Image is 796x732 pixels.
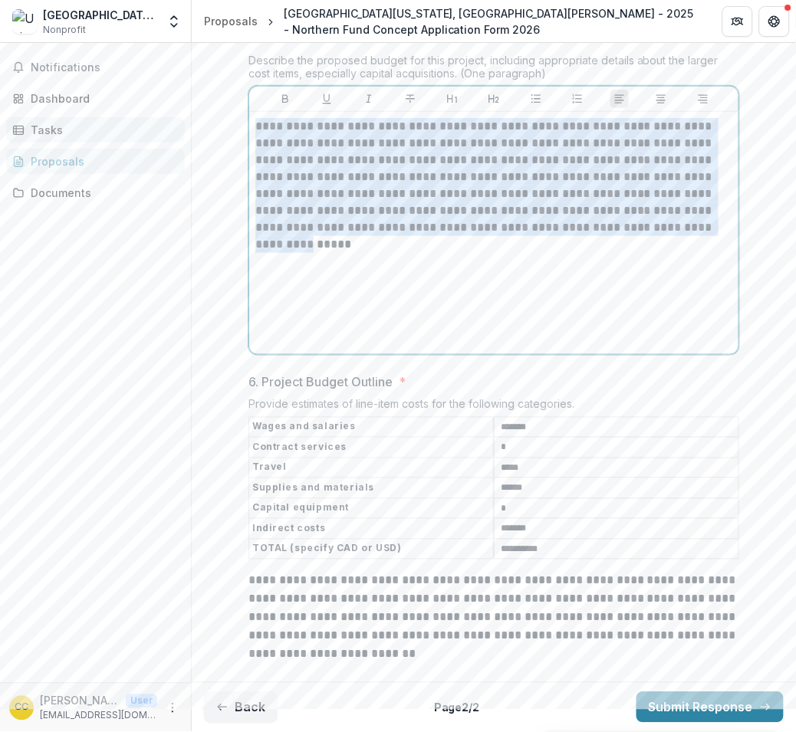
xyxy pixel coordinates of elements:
[249,539,495,560] th: TOTAL (specify CAD or USD)
[610,90,629,108] button: Align Left
[163,6,185,37] button: Open entity switcher
[126,694,157,708] p: User
[43,23,86,37] span: Nonprofit
[276,90,294,108] button: Bold
[694,90,712,108] button: Align Right
[6,149,185,174] a: Proposals
[485,90,503,108] button: Heading 2
[527,90,545,108] button: Bullet List
[31,153,173,169] div: Proposals
[652,90,670,108] button: Align Center
[248,373,393,392] p: 6. Project Budget Outline
[6,117,185,143] a: Tasks
[360,90,378,108] button: Italicize
[31,90,173,107] div: Dashboard
[249,498,495,519] th: Capital equipment
[15,703,28,713] div: Catherine Courtier
[40,693,120,709] p: [PERSON_NAME]
[284,5,698,38] div: [GEOGRAPHIC_DATA][US_STATE], [GEOGRAPHIC_DATA][PERSON_NAME] - 2025 - Northern Fund Concept Applic...
[163,699,182,717] button: More
[248,398,739,417] div: Provide estimates of line-item costs for the following categories.
[31,61,179,74] span: Notifications
[568,90,587,108] button: Ordered List
[317,90,336,108] button: Underline
[249,478,495,499] th: Supplies and materials
[249,438,495,458] th: Contract services
[249,417,495,438] th: Wages and salaries
[401,90,419,108] button: Strike
[31,122,173,138] div: Tasks
[434,700,480,716] p: Page 2 / 2
[759,6,790,37] button: Get Help
[204,13,258,29] div: Proposals
[443,90,462,108] button: Heading 1
[198,10,264,32] a: Proposals
[249,458,495,478] th: Travel
[43,7,157,23] div: [GEOGRAPHIC_DATA][US_STATE], [GEOGRAPHIC_DATA][PERSON_NAME]
[6,86,185,111] a: Dashboard
[636,692,784,723] button: Submit Response
[204,692,278,723] button: Back
[6,55,185,80] button: Notifications
[198,2,704,41] nav: breadcrumb
[722,6,753,37] button: Partners
[249,519,495,540] th: Indirect costs
[248,54,739,86] div: Describe the proposed budget for this project, including appropriate details about the larger cos...
[6,180,185,205] a: Documents
[12,9,37,34] img: University of California, Santa Cruz
[31,185,173,201] div: Documents
[40,709,157,723] p: [EMAIL_ADDRESS][DOMAIN_NAME]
